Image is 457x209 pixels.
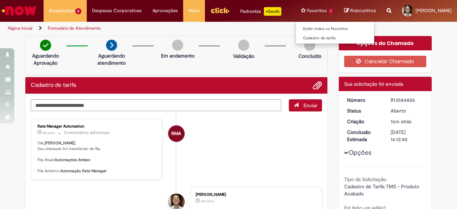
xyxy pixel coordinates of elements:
span: Cadastro de Tarifa TMS - Produto Acabado [344,183,421,197]
dt: Status [342,107,386,114]
span: Requisições [49,7,74,14]
button: Cancelar Chamado [344,56,427,67]
a: Formulário de Atendimento [48,25,101,31]
span: Sua solicitação foi enviada [344,81,403,87]
div: Opções do Chamado [339,36,432,50]
span: [PERSON_NAME] [416,8,452,14]
span: More [189,7,200,14]
small: Comentários adicionais [64,130,110,136]
dt: Número [342,96,386,104]
div: Aberto [391,107,424,114]
span: 16m atrás [201,199,214,203]
span: Enviar [303,102,317,109]
p: +GenAi [264,7,281,16]
a: Rascunhos [344,8,376,14]
p: Em andamento [161,52,195,59]
p: Concluído [298,53,321,60]
p: Olá, , Seu chamado foi transferido de fila. Fila Atual: Fila Anterior: [37,140,156,174]
button: Enviar [289,99,322,111]
b: Tipo da Solicitação [344,176,386,183]
span: Rascunhos [350,7,376,14]
div: Padroniza [240,7,281,16]
img: ServiceNow [1,4,37,18]
span: 16m atrás [391,118,411,125]
time: 01/10/2025 10:12:34 [201,199,214,203]
span: Despesas Corporativas [92,7,142,14]
div: Rate Manager Automation [37,124,156,129]
img: arrow-next.png [106,40,117,51]
img: img-circle-grey.png [172,40,183,51]
img: check-circle-green.png [40,40,51,51]
div: R13584806 [391,96,424,104]
span: RMA [171,125,181,142]
b: Automação Rate Manager [60,168,107,174]
ul: Trilhas de página [5,22,299,35]
a: Cadastro de tarifa [296,34,375,42]
img: img-circle-grey.png [304,40,315,51]
a: Exibir todos os Favoritos [296,25,375,33]
div: 01/10/2025 10:12:36 [391,118,424,125]
dt: Criação [342,118,386,125]
b: Automações Ambev [55,157,90,163]
p: Aguardando atendimento [94,52,129,66]
span: Favoritos [307,7,327,14]
dt: Conclusão Estimada [342,129,386,143]
h2: Cadastro de tarifa Histórico de tíquete [31,82,76,89]
button: Adicionar anexos [313,81,322,90]
time: 01/10/2025 10:12:36 [391,118,411,125]
div: [DATE] 16:12:40 [391,129,424,143]
div: [PERSON_NAME] [196,193,315,197]
span: 6 [75,8,81,14]
img: img-circle-grey.png [238,40,249,51]
p: Aguardando Aprovação [28,52,63,66]
ul: Favoritos [296,21,375,44]
textarea: Digite sua mensagem aqui... [31,99,281,111]
b: [PERSON_NAME] [45,140,75,146]
span: 1 [328,8,333,14]
div: Rate Manager Automation [168,125,185,142]
time: 01/10/2025 10:20:07 [43,131,55,135]
span: Aprovações [152,7,178,14]
p: Validação [233,53,254,60]
span: 8m atrás [43,131,55,135]
a: Página inicial [8,25,32,31]
img: click_logo_yellow_360x200.png [210,5,230,16]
